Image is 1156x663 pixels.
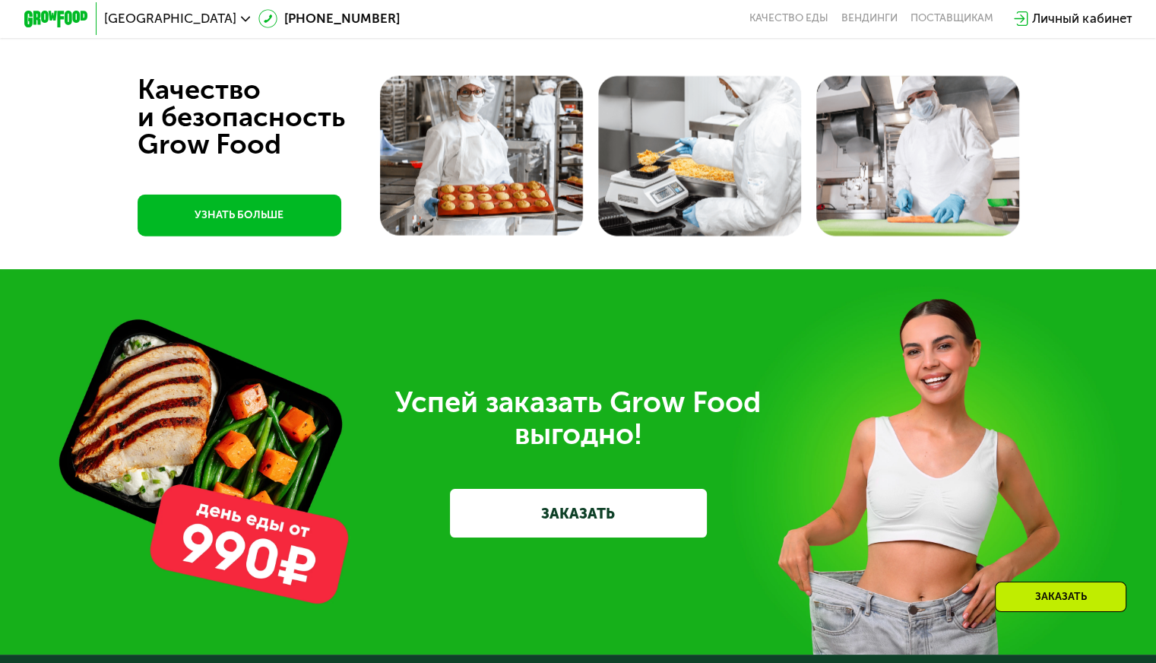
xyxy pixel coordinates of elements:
span: [GEOGRAPHIC_DATA] [104,12,236,25]
div: Качество и безопасность Grow Food [138,76,401,158]
a: Вендинги [841,12,898,25]
div: Заказать [995,582,1126,612]
div: поставщикам [911,12,993,25]
div: Личный кабинет [1032,9,1132,28]
a: [PHONE_NUMBER] [258,9,400,28]
a: УЗНАТЬ БОЛЬШЕ [138,195,341,236]
a: ЗАКАЗАТЬ [450,489,707,537]
div: Успей заказать Grow Food выгодно! [128,386,1028,450]
a: Качество еды [749,12,828,25]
